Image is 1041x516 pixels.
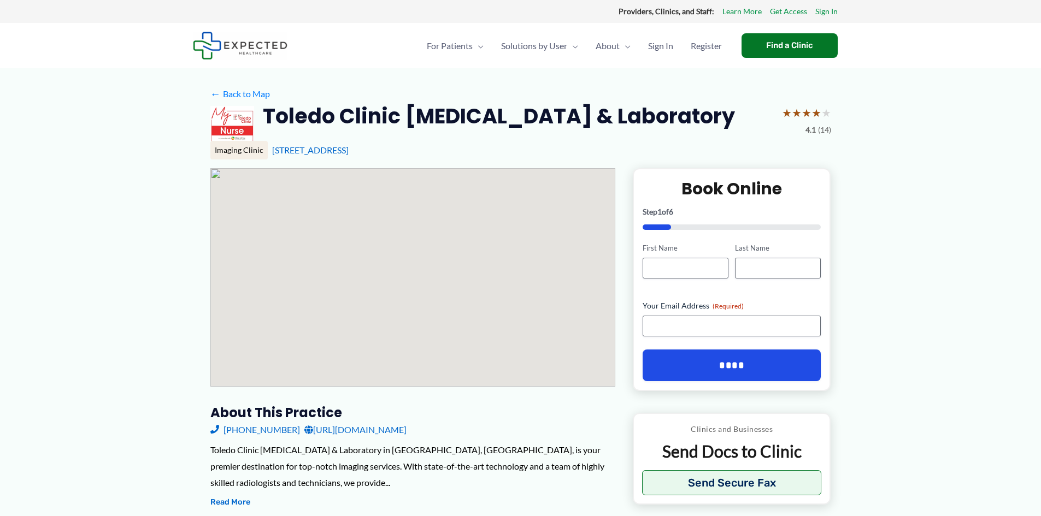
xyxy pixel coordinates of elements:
span: ★ [792,103,802,123]
span: ★ [811,103,821,123]
span: (Required) [713,302,744,310]
button: Read More [210,496,250,509]
a: Solutions by UserMenu Toggle [492,27,587,65]
span: Solutions by User [501,27,567,65]
span: 6 [669,207,673,216]
a: [STREET_ADDRESS] [272,145,349,155]
button: Send Secure Fax [642,470,822,495]
span: About [596,27,620,65]
label: Last Name [735,243,821,253]
p: Send Docs to Clinic [642,441,822,462]
nav: Primary Site Navigation [418,27,731,65]
img: Expected Healthcare Logo - side, dark font, small [193,32,287,60]
a: Sign In [815,4,838,19]
label: Your Email Address [643,300,821,311]
a: ←Back to Map [210,86,270,102]
span: (14) [818,123,831,137]
div: Toledo Clinic [MEDICAL_DATA] & Laboratory in [GEOGRAPHIC_DATA], [GEOGRAPHIC_DATA], is your premie... [210,442,615,490]
span: ★ [782,103,792,123]
span: ★ [802,103,811,123]
span: ← [210,88,221,99]
a: AboutMenu Toggle [587,27,639,65]
a: [PHONE_NUMBER] [210,422,300,438]
span: Menu Toggle [567,27,578,65]
span: For Patients [427,27,473,65]
a: [URL][DOMAIN_NAME] [304,422,407,438]
a: Get Access [770,4,807,19]
div: Imaging Clinic [210,141,268,159]
label: First Name [643,243,728,253]
a: Learn More [722,4,762,19]
h2: Toledo Clinic [MEDICAL_DATA] & Laboratory [263,103,735,129]
strong: Providers, Clinics, and Staff: [619,7,714,16]
p: Clinics and Businesses [642,422,822,436]
h2: Book Online [643,178,821,199]
a: Find a Clinic [742,33,838,58]
a: For PatientsMenu Toggle [418,27,492,65]
span: ★ [821,103,831,123]
a: Sign In [639,27,682,65]
span: Menu Toggle [620,27,631,65]
span: Menu Toggle [473,27,484,65]
span: 4.1 [805,123,816,137]
h3: About this practice [210,404,615,421]
span: Register [691,27,722,65]
span: 1 [657,207,662,216]
a: Register [682,27,731,65]
span: Sign In [648,27,673,65]
p: Step of [643,208,821,216]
